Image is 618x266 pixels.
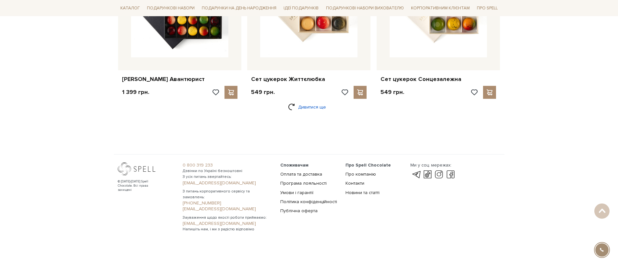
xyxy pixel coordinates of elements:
a: [EMAIL_ADDRESS][DOMAIN_NAME] [183,221,273,226]
a: [PHONE_NUMBER] [183,200,273,206]
a: 0 800 319 233 [183,162,273,168]
a: instagram [433,171,444,179]
a: telegram [410,171,421,179]
span: Дзвінки по Україні безкоштовні [183,168,273,174]
a: Сет цукерок Сонцезалежна [381,75,496,83]
a: Публічна оферта [280,208,318,214]
a: Про компанію [345,171,376,177]
a: [EMAIL_ADDRESS][DOMAIN_NAME] [183,206,273,212]
a: [EMAIL_ADDRESS][DOMAIN_NAME] [183,180,273,186]
a: Програма лояльності [280,180,327,186]
a: Подарунки на День народження [199,3,279,13]
span: Зауваження щодо якості роботи приймаємо: [183,215,273,221]
span: З питань корпоративного сервісу та замовлень: [183,189,273,200]
span: Споживачам [280,162,309,168]
p: 549 грн. [381,88,404,96]
a: Політика конфіденційності [280,199,337,204]
div: Ми у соц. мережах: [410,162,456,168]
a: tik-tok [422,171,433,179]
a: Каталог [118,3,142,13]
div: © [DATE]-[DATE] Spell Chocolate. Всі права захищені [118,179,162,192]
a: Новини та статті [345,190,380,195]
a: Корпоративним клієнтам [408,3,472,14]
span: Про Spell Chocolate [345,162,391,168]
a: Подарункові набори вихователю [323,3,406,14]
a: Оплата та доставка [280,171,322,177]
span: Напишіть нам, і ми з радістю відповімо [183,226,273,232]
a: Сет цукерок Життєлюбка [251,75,367,83]
a: Дивитися ще [288,101,330,113]
p: 1 399 грн. [122,88,149,96]
a: Умови і гарантії [280,190,313,195]
a: [PERSON_NAME] Авантюрист [122,75,237,83]
a: facebook [445,171,456,179]
a: Ідеї подарунків [281,3,321,13]
a: Подарункові набори [144,3,197,13]
a: Про Spell [474,3,500,13]
span: З усіх питань звертайтесь: [183,174,273,180]
a: Контакти [345,180,364,186]
p: 549 грн. [251,88,275,96]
